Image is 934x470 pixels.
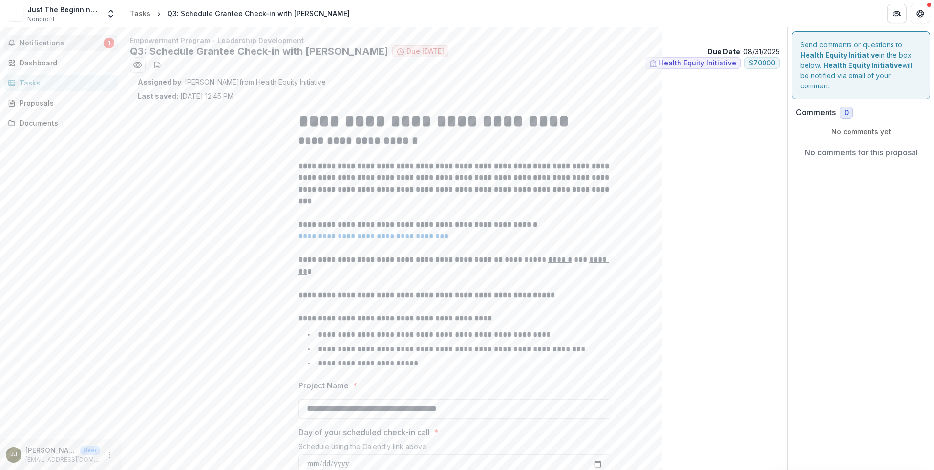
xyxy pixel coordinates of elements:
[130,8,150,19] div: Tasks
[4,75,118,91] a: Tasks
[800,51,879,59] strong: Health Equity Initiative
[823,61,902,69] strong: Health Equity Initiative
[27,4,100,15] div: Just The Beginning Inc
[707,47,740,56] strong: Due Date
[20,39,104,47] span: Notifications
[659,59,736,67] span: Health Equity Initiative
[887,4,907,23] button: Partners
[25,455,100,464] p: [EMAIL_ADDRESS][DOMAIN_NAME]
[707,46,780,57] p: : 08/31/2025
[138,78,181,86] strong: Assigned by
[126,6,154,21] a: Tasks
[149,57,165,73] button: download-word-button
[10,451,17,458] div: Jenice Jones
[406,47,444,56] span: Due [DATE]
[130,57,146,73] button: Preview 5e63c1ee-3029-4262-97ac-69e6d908d1a5.pdf
[298,380,349,391] p: Project Name
[104,4,118,23] button: Open entity switcher
[80,446,100,455] p: User
[104,449,116,461] button: More
[20,98,110,108] div: Proposals
[20,58,110,68] div: Dashboard
[20,118,110,128] div: Documents
[298,427,430,438] p: Day of your scheduled check-in call
[4,35,118,51] button: Notifications1
[104,38,114,48] span: 1
[844,109,849,117] span: 0
[792,31,930,99] div: Send comments or questions to in the box below. will be notified via email of your comment.
[126,6,354,21] nav: breadcrumb
[4,95,118,111] a: Proposals
[796,127,926,137] p: No comments yet
[298,442,611,454] div: Schedule using the Calendly link above
[796,108,836,117] h2: Comments
[4,115,118,131] a: Documents
[130,45,388,57] h2: Q3: Schedule Grantee Check-in with [PERSON_NAME]
[167,8,350,19] div: Q3: Schedule Grantee Check-in with [PERSON_NAME]
[4,55,118,71] a: Dashboard
[749,59,775,67] span: $ 70000
[138,91,233,101] p: [DATE] 12:45 PM
[138,92,178,100] strong: Last saved:
[130,35,780,45] p: Empowerment Program - Leadership Development
[8,6,23,21] img: Just The Beginning Inc
[25,445,76,455] p: [PERSON_NAME]
[27,15,55,23] span: Nonprofit
[805,147,918,158] p: No comments for this proposal
[911,4,930,23] button: Get Help
[138,77,772,87] p: : [PERSON_NAME] from Health Equity Initiative
[20,78,110,88] div: Tasks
